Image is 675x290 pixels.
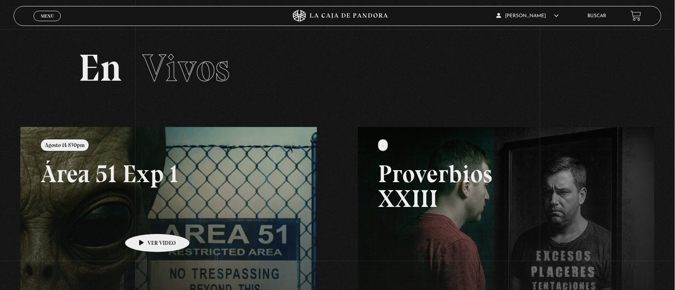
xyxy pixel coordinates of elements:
a: View your shopping cart [631,10,641,21]
span: Cerrar [38,20,57,26]
span: [PERSON_NAME] [497,14,559,18]
h2: En [78,49,597,87]
span: Menu [41,14,54,18]
span: Vivos [142,45,230,91]
a: Buscar [588,14,607,18]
